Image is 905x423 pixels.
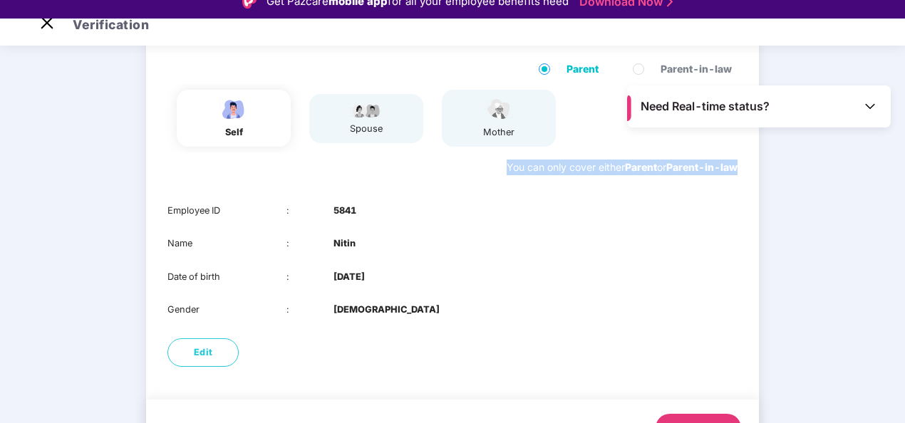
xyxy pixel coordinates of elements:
b: Nitin [333,236,356,251]
div: mother [481,125,517,140]
img: svg+xml;base64,PHN2ZyB4bWxucz0iaHR0cDovL3d3dy53My5vcmcvMjAwMC9zdmciIHdpZHRoPSI1NCIgaGVpZ2h0PSIzOC... [481,97,517,122]
div: : [286,303,334,317]
div: : [286,204,334,218]
b: 5841 [333,204,356,218]
button: Edit [167,338,239,367]
div: spouse [348,122,384,136]
img: Toggle Icon [863,99,877,113]
div: : [286,270,334,284]
div: : [286,236,334,251]
div: Name [167,236,286,251]
div: self [216,125,252,140]
b: Parent-in-law [666,161,738,173]
div: Gender [167,303,286,317]
b: [DEMOGRAPHIC_DATA] [333,303,440,317]
div: Date of birth [167,270,286,284]
div: Employee ID [167,204,286,218]
span: Need Real-time status? [641,99,770,114]
span: Edit [194,345,213,360]
div: You can only cover either or [507,160,738,175]
img: svg+xml;base64,PHN2ZyB4bWxucz0iaHR0cDovL3d3dy53My5vcmcvMjAwMC9zdmciIHdpZHRoPSI5Ny44OTciIGhlaWdodD... [348,101,384,118]
span: Parent-in-law [655,61,738,77]
b: Parent [625,161,657,173]
span: Parent [561,61,604,77]
img: svg+xml;base64,PHN2ZyBpZD0iRW1wbG95ZWVfbWFsZSIgeG1sbnM9Imh0dHA6Ly93d3cudzMub3JnLzIwMDAvc3ZnIiB3aW... [216,97,252,122]
b: [DATE] [333,270,365,284]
